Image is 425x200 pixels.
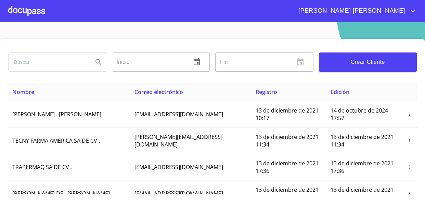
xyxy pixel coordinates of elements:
[256,160,319,175] span: 13 de diciembre de 2021 17:36
[134,88,183,96] span: Correo electrónico
[293,5,409,16] span: [PERSON_NAME] [PERSON_NAME]
[12,88,34,96] span: Nombre
[12,163,72,171] span: TRAPERMAQ SA DE CV .
[293,5,417,16] button: account of current user
[90,54,107,70] button: Search
[331,133,394,148] span: 13 de diciembre de 2021 11:34
[331,107,388,122] span: 14 de octubre de 2024 17:57
[319,52,417,72] button: Crear Cliente
[256,107,319,122] span: 13 de diciembre de 2021 10:17
[134,163,223,171] span: [EMAIL_ADDRESS][DOMAIN_NAME]
[12,137,100,144] span: TECNY FARMA AMERICA SA DE CV .
[134,110,223,118] span: [EMAIL_ADDRESS][DOMAIN_NAME]
[134,133,222,148] span: [PERSON_NAME][EMAIL_ADDRESS][DOMAIN_NAME]
[12,190,110,197] span: [PERSON_NAME] DEL [PERSON_NAME]
[12,110,101,118] span: [PERSON_NAME] . [PERSON_NAME]
[331,88,349,96] span: Edición
[256,133,319,148] span: 13 de diciembre de 2021 11:34
[9,53,88,71] input: search
[331,160,394,175] span: 13 de diciembre de 2021 17:36
[324,57,412,67] span: Crear Cliente
[134,190,223,197] span: [EMAIL_ADDRESS][DOMAIN_NAME]
[256,88,277,96] span: Registro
